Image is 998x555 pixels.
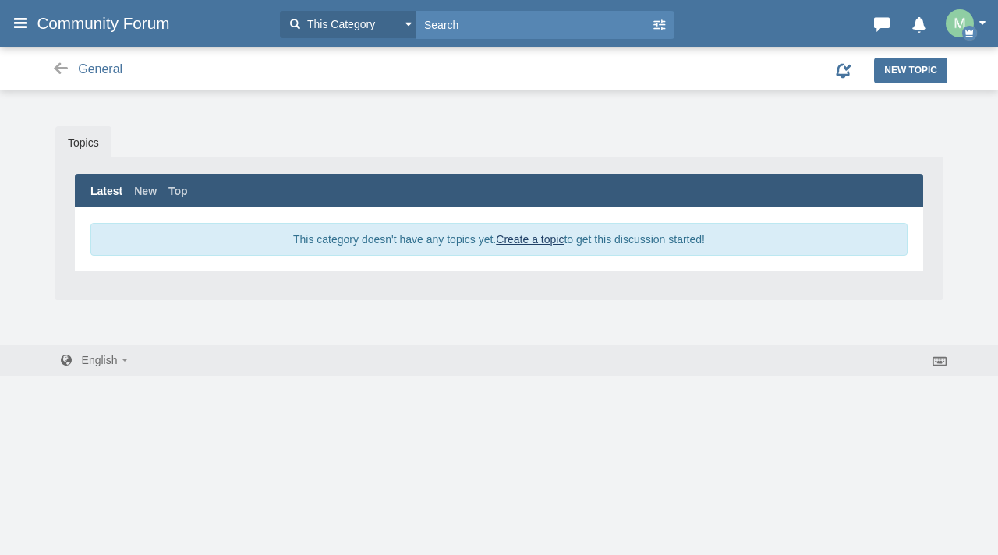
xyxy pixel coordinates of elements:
a: Topics [55,126,111,159]
a: Community Forum [37,9,272,37]
a: New [134,183,157,199]
span: This category doesn't have any topics yet. to get this discussion started! [293,233,705,246]
a: Latest [90,183,122,199]
span: This Category [303,16,375,33]
a: Create a topic [496,233,564,246]
a: Top [168,183,188,199]
a: New Topic [874,58,947,83]
img: SIZAaAYSVWuKsFwKGCSAsw+FROgRSI4CwUkuc9ULAMAGEZTg8SodAagQQVmqJs14IGCaAsAyHR+kQSI0AwkotcdYLAcMEEJbh... [946,9,974,37]
button: This Category [280,11,416,38]
span: Community Forum [37,14,181,33]
input: Search [416,11,651,38]
span: English [82,354,118,366]
span: New Topic [884,65,937,76]
span: General [78,62,122,76]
